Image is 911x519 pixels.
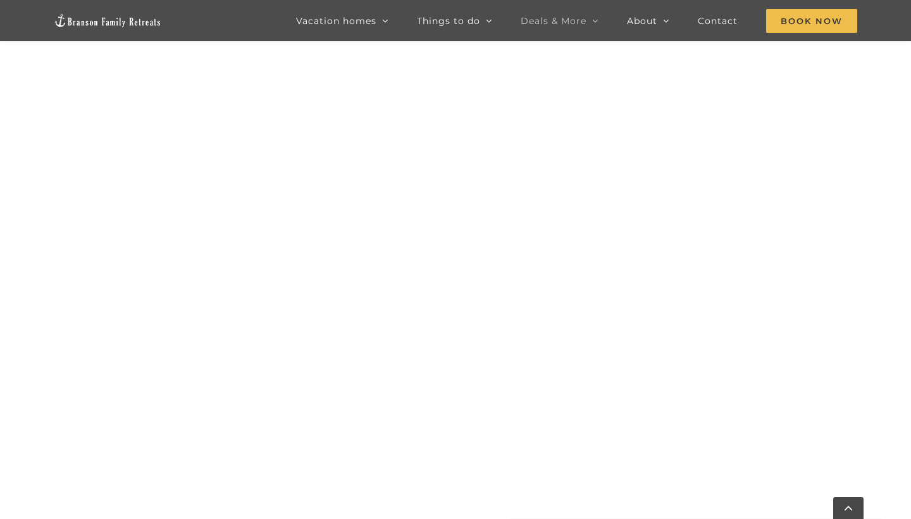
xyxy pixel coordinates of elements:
span: Vacation homes [296,16,376,25]
img: Branson Family Retreats Logo [54,13,161,28]
span: About [627,16,657,25]
span: Things to do [417,16,480,25]
span: Contact [698,16,738,25]
span: Book Now [766,9,857,33]
span: Deals & More [521,16,586,25]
